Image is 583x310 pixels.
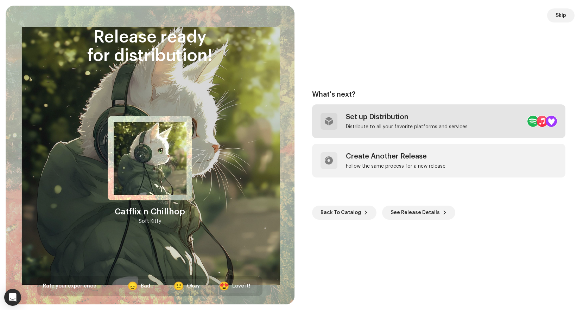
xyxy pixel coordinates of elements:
div: Bad [141,283,150,290]
div: Open Intercom Messenger [4,289,21,306]
div: Okay [187,283,200,290]
span: Skip [556,8,566,22]
div: What's next? [312,90,565,99]
div: 😞 [127,282,138,290]
span: See Release Details [391,206,440,220]
button: Skip [547,8,575,22]
button: See Release Details [382,206,455,220]
div: Create Another Release [346,152,445,161]
div: Catflix n Chillhop [115,206,185,217]
div: Love it! [232,283,250,290]
div: 🙂 [173,282,184,290]
span: Back To Catalog [321,206,361,220]
re-a-post-create-item: Set up Distribution [312,104,565,138]
div: Soft Kitty [139,217,161,226]
button: Back To Catalog [312,206,376,220]
div: Distribute to all your favorite platforms and services [346,124,468,130]
div: Set up Distribution [346,113,468,121]
div: Release ready for distribution! [37,28,262,65]
div: Follow the same process for a new release [346,163,445,169]
img: ce3e92d7-4b73-43a4-bfee-313863d579a2 [108,116,192,200]
div: 😍 [219,282,229,290]
re-a-post-create-item: Create Another Release [312,144,565,177]
span: Rate your experience [43,284,96,289]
